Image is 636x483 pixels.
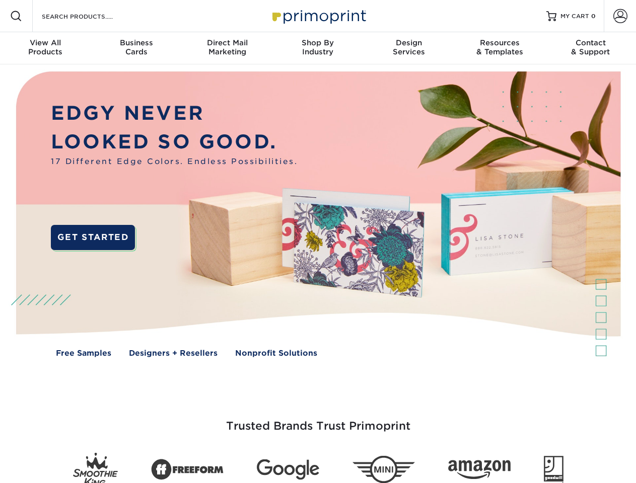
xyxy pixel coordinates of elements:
input: SEARCH PRODUCTS..... [41,10,139,22]
div: & Support [545,38,636,56]
a: BusinessCards [91,32,181,64]
a: Direct MailMarketing [182,32,272,64]
span: MY CART [560,12,589,21]
p: EDGY NEVER [51,99,298,128]
span: Contact [545,38,636,47]
a: Designers + Resellers [129,348,218,359]
span: Direct Mail [182,38,272,47]
a: DesignServices [364,32,454,64]
img: Goodwill [544,456,563,483]
img: Google [257,459,319,480]
a: Contact& Support [545,32,636,64]
a: Free Samples [56,348,111,359]
p: LOOKED SO GOOD. [51,128,298,156]
div: & Templates [454,38,545,56]
div: Marketing [182,38,272,56]
img: Primoprint [268,5,369,27]
a: GET STARTED [51,225,135,250]
div: Industry [272,38,363,56]
img: Amazon [448,460,511,479]
h3: Trusted Brands Trust Primoprint [24,395,613,445]
span: Resources [454,38,545,47]
div: Cards [91,38,181,56]
span: Shop By [272,38,363,47]
span: Business [91,38,181,47]
a: Resources& Templates [454,32,545,64]
a: Nonprofit Solutions [235,348,317,359]
a: Shop ByIndustry [272,32,363,64]
div: Services [364,38,454,56]
span: 0 [591,13,596,20]
span: Design [364,38,454,47]
span: 17 Different Edge Colors. Endless Possibilities. [51,156,298,168]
